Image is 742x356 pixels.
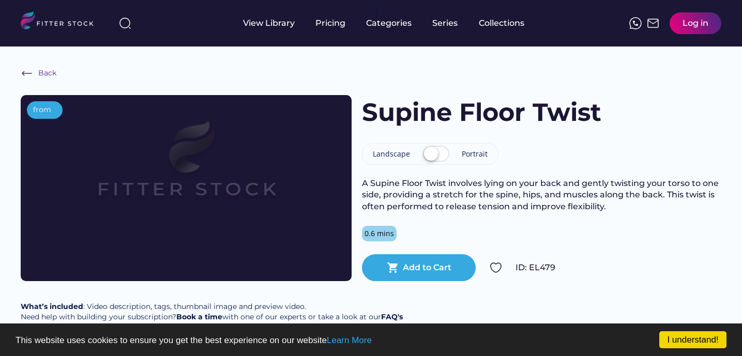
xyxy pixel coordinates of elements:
div: Landscape [373,149,410,159]
h1: Supine Floor Twist [362,95,601,130]
div: Log in [683,18,708,29]
img: Frame%2079%20%281%29.svg [54,95,319,244]
div: Pricing [315,18,345,29]
div: 0.6 mins [365,228,394,239]
a: FAQ's [381,312,403,321]
p: This website uses cookies to ensure you get the best experience on our website [16,336,726,345]
div: Series [432,18,458,29]
div: Categories [366,18,412,29]
strong: What’s included [21,302,83,311]
img: meteor-icons_whatsapp%20%281%29.svg [629,17,642,29]
div: A Supine Floor Twist involves lying on your back and gently twisting your torso to one side, prov... [362,178,721,212]
img: Group%201000002324.svg [490,261,502,274]
div: ID: EL479 [516,262,721,273]
img: LOGO.svg [21,11,102,33]
div: Back [38,68,56,79]
img: search-normal%203.svg [119,17,131,29]
div: Portrait [462,149,488,159]
div: Collections [479,18,524,29]
a: Learn More [327,335,372,345]
a: I understand! [659,331,726,348]
button: shopping_cart [387,261,399,274]
div: fvck [366,5,380,16]
img: Frame%2051.svg [647,17,659,29]
div: Add to Cart [403,262,451,273]
a: Book a time [176,312,222,321]
div: from [33,105,51,115]
img: Frame%20%286%29.svg [21,67,33,80]
div: View Library [243,18,295,29]
div: : Video description, tags, thumbnail image and preview video. Need help with building your subscr... [21,302,403,322]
